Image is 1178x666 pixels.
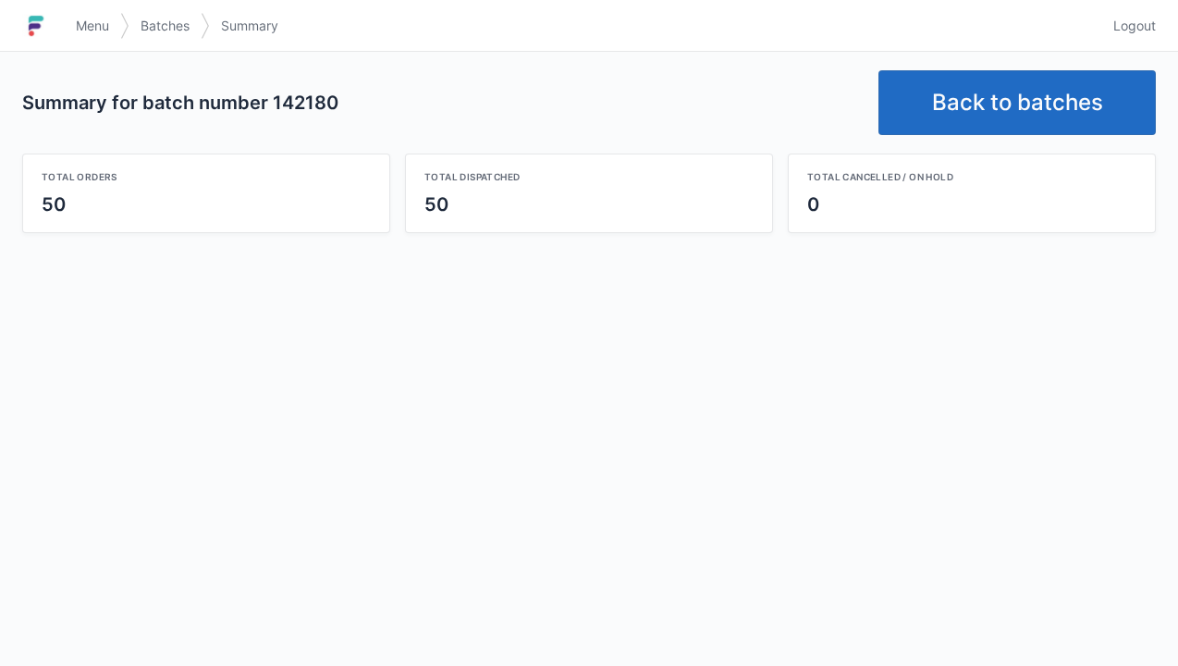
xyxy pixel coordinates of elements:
a: Summary [210,9,289,43]
div: Total orders [42,169,371,184]
span: Summary [221,17,278,35]
div: 50 [42,191,371,217]
a: Logout [1102,9,1156,43]
div: Total cancelled / on hold [807,169,1136,184]
div: Total dispatched [424,169,754,184]
div: 0 [807,191,1136,217]
h2: Summary for batch number 142180 [22,90,864,116]
a: Menu [65,9,120,43]
a: Batches [129,9,201,43]
span: Logout [1113,17,1156,35]
a: Back to batches [878,70,1156,135]
div: 50 [424,191,754,217]
img: svg> [201,4,210,48]
span: Batches [141,17,190,35]
img: logo-small.jpg [22,11,50,41]
img: svg> [120,4,129,48]
span: Menu [76,17,109,35]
